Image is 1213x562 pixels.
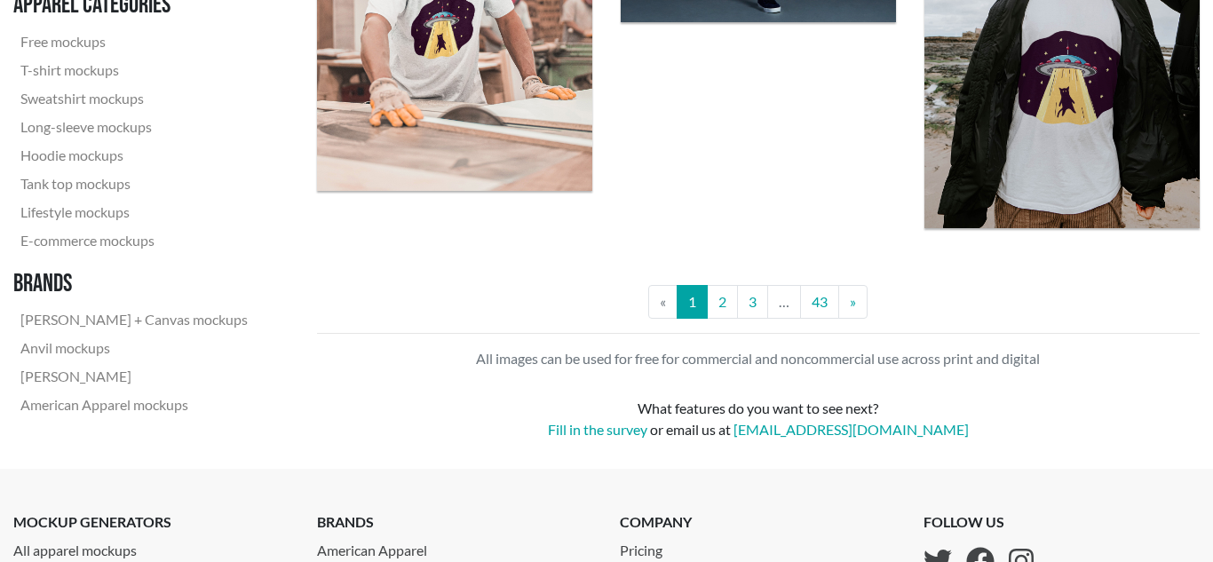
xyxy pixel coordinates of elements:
[737,285,768,319] a: 3
[317,511,594,533] p: brands
[548,421,647,438] a: Fill in the survey
[850,293,856,310] span: »
[13,362,255,391] a: [PERSON_NAME]
[13,170,255,198] a: Tank top mockups
[620,533,710,561] a: Pricing
[317,533,594,561] a: American Apparel
[13,226,255,255] a: E-commerce mockups
[800,285,839,319] a: 43
[924,511,1034,533] p: follow us
[13,113,255,141] a: Long-sleeve mockups
[317,348,1201,369] p: All images can be used for free for commercial and noncommercial use across print and digital
[13,141,255,170] a: Hoodie mockups
[677,285,708,319] a: 1
[707,285,738,319] a: 2
[733,421,969,438] a: [EMAIL_ADDRESS][DOMAIN_NAME]
[620,511,710,533] p: company
[13,533,290,561] a: All apparel mockups
[317,398,1201,440] div: What features do you want to see next? or email us at
[13,391,255,419] a: American Apparel mockups
[13,305,255,334] a: [PERSON_NAME] + Canvas mockups
[13,198,255,226] a: Lifestyle mockups
[13,28,255,56] a: Free mockups
[13,334,255,362] a: Anvil mockups
[13,56,255,84] a: T-shirt mockups
[13,84,255,113] a: Sweatshirt mockups
[13,511,290,533] p: mockup generators
[13,269,255,299] h3: Brands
